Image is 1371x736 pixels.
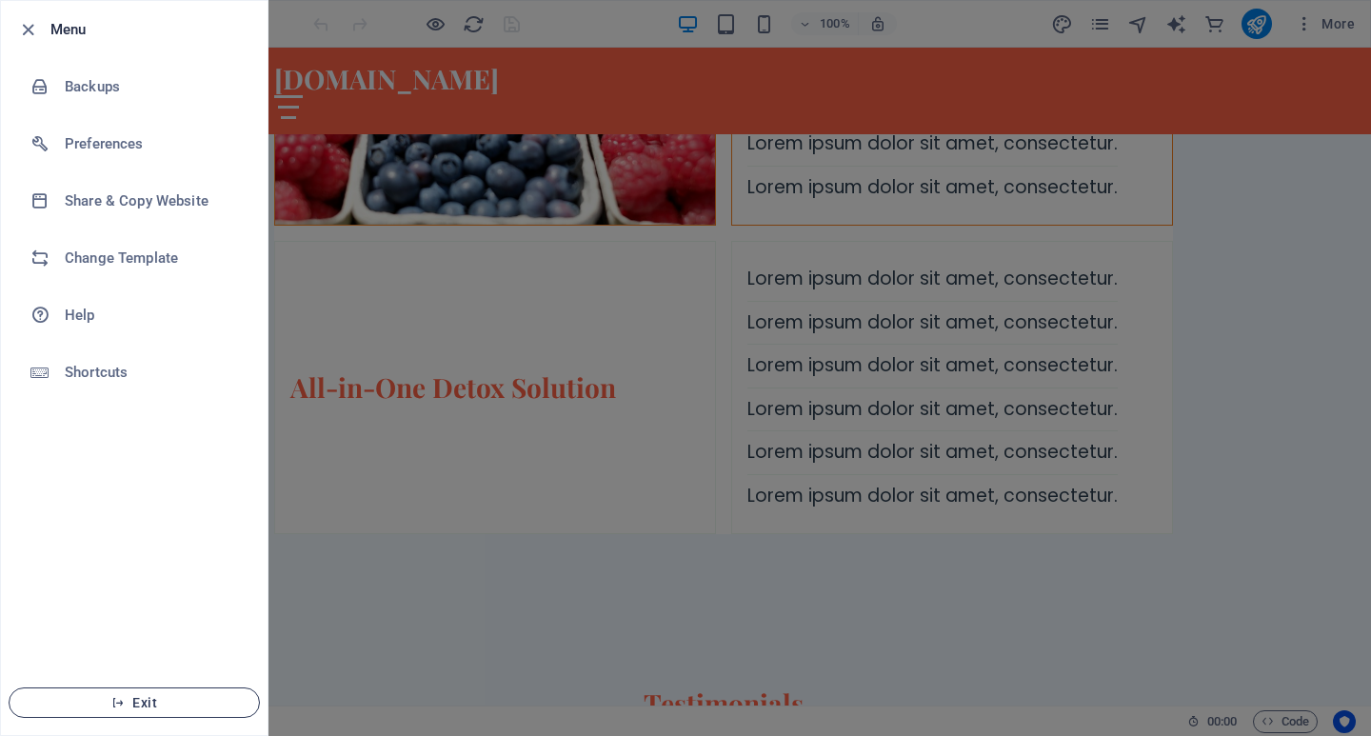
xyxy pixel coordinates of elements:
h6: Change Template [65,247,241,269]
h6: Shortcuts [65,361,241,384]
a: Help [1,287,268,344]
button: Exit [9,687,260,718]
h6: Share & Copy Website [65,189,241,212]
h6: Preferences [65,132,241,155]
a: All-in-One Detox Solution [199,194,555,486]
span: Exit [25,695,244,710]
h6: Help [65,304,241,327]
h6: Backups [65,75,241,98]
h6: Menu [50,18,252,41]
